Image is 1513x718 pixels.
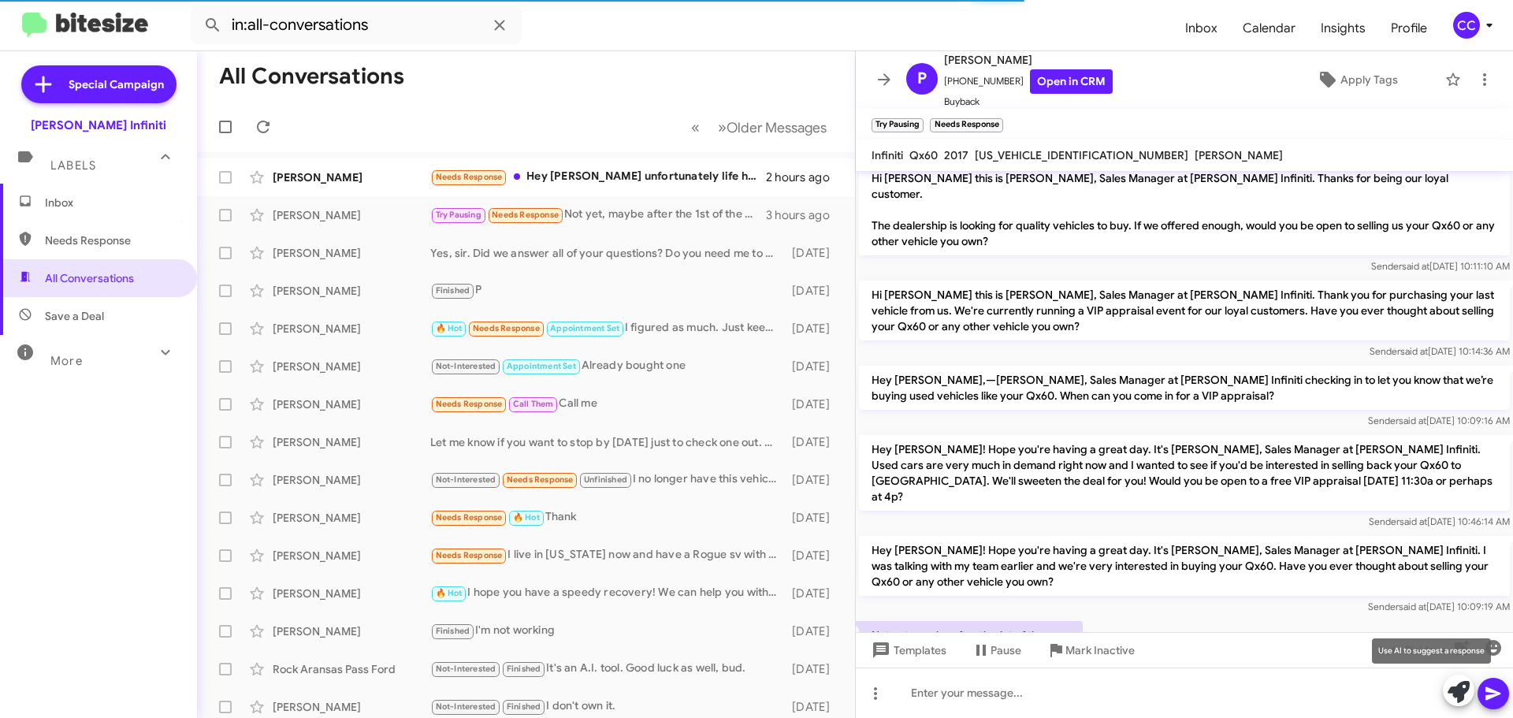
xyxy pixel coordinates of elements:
[944,148,968,162] span: 2017
[273,548,430,564] div: [PERSON_NAME]
[430,584,784,602] div: I hope you have a speedy recovery! We can help you with the process over the phone or arrange a v...
[273,586,430,601] div: [PERSON_NAME]
[1065,636,1135,664] span: Mark Inactive
[784,548,842,564] div: [DATE]
[31,117,166,133] div: [PERSON_NAME] Infiniti
[436,172,503,182] span: Needs Response
[1308,6,1378,51] span: Insights
[273,283,430,299] div: [PERSON_NAME]
[991,636,1021,664] span: Pause
[50,354,83,368] span: More
[436,210,481,220] span: Try Pausing
[1276,65,1437,94] button: Apply Tags
[1402,260,1429,272] span: said at
[436,550,503,560] span: Needs Response
[1369,515,1510,527] span: Sender [DATE] 10:46:14 AM
[784,245,842,261] div: [DATE]
[507,361,576,371] span: Appointment Set
[1030,69,1113,94] a: Open in CRM
[430,622,784,640] div: I'm not working
[584,474,627,485] span: Unfinished
[430,357,784,375] div: Already bought one
[436,474,496,485] span: Not-Interested
[273,321,430,337] div: [PERSON_NAME]
[1453,12,1480,39] div: CC
[784,623,842,639] div: [DATE]
[784,359,842,374] div: [DATE]
[507,701,541,712] span: Finished
[1340,65,1398,94] span: Apply Tags
[273,472,430,488] div: [PERSON_NAME]
[727,119,827,136] span: Older Messages
[872,118,924,132] small: Try Pausing
[191,6,522,44] input: Search
[859,435,1510,511] p: Hey [PERSON_NAME]! Hope you're having a great day. It's [PERSON_NAME], Sales Manager at [PERSON_N...
[436,285,470,296] span: Finished
[708,111,836,143] button: Next
[436,664,496,674] span: Not-Interested
[430,471,784,489] div: I no longer have this vehicle.
[682,111,836,143] nav: Page navigation example
[436,701,496,712] span: Not-Interested
[784,586,842,601] div: [DATE]
[1173,6,1230,51] a: Inbox
[868,636,946,664] span: Templates
[682,111,709,143] button: Previous
[273,661,430,677] div: Rock Aransas Pass Ford
[784,699,842,715] div: [DATE]
[436,399,503,409] span: Needs Response
[550,323,619,333] span: Appointment Set
[784,472,842,488] div: [DATE]
[45,195,179,210] span: Inbox
[273,434,430,450] div: [PERSON_NAME]
[917,66,927,91] span: P
[273,169,430,185] div: [PERSON_NAME]
[1370,345,1510,357] span: Sender [DATE] 10:14:36 AM
[430,508,784,526] div: Thank
[1368,601,1510,612] span: Sender [DATE] 10:09:19 AM
[766,169,842,185] div: 2 hours ago
[1372,638,1491,664] div: Use AI to suggest a response
[959,636,1034,664] button: Pause
[944,69,1113,94] span: [PHONE_NUMBER]
[872,148,903,162] span: Infiniti
[1230,6,1308,51] a: Calendar
[430,660,784,678] div: It's an A.I. tool. Good luck as well, bud.
[430,206,766,224] div: Not yet, maybe after the 1st of the year
[273,510,430,526] div: [PERSON_NAME]
[1440,12,1496,39] button: CC
[944,94,1113,110] span: Buyback
[436,588,463,598] span: 🔥 Hot
[859,366,1510,410] p: Hey [PERSON_NAME],—[PERSON_NAME], Sales Manager at [PERSON_NAME] Infiniti checking in to let you ...
[45,308,104,324] span: Save a Deal
[1378,6,1440,51] span: Profile
[430,698,784,716] div: I don't own it.
[1399,601,1426,612] span: said at
[766,207,842,223] div: 3 hours ago
[856,636,959,664] button: Templates
[859,536,1510,596] p: Hey [PERSON_NAME]! Hope you're having a great day. It's [PERSON_NAME], Sales Manager at [PERSON_N...
[1195,148,1283,162] span: [PERSON_NAME]
[718,117,727,137] span: »
[219,64,404,89] h1: All Conversations
[975,148,1188,162] span: [US_VEHICLE_IDENTIFICATION_NUMBER]
[784,510,842,526] div: [DATE]
[430,546,784,564] div: I live in [US_STATE] now and have a Rogue sv with 40, 000 miles,2023. I don't think we could both...
[859,621,1083,649] p: Not yet, maybe after the 1st of the year
[1399,415,1426,426] span: said at
[430,395,784,413] div: Call me
[273,396,430,412] div: [PERSON_NAME]
[273,245,430,261] div: [PERSON_NAME]
[492,210,559,220] span: Needs Response
[436,323,463,333] span: 🔥 Hot
[507,474,574,485] span: Needs Response
[691,117,700,137] span: «
[1371,260,1510,272] span: Sender [DATE] 10:11:10 AM
[930,118,1002,132] small: Needs Response
[430,434,784,450] div: Let me know if you want to stop by [DATE] just to check one out. Have a good evening!
[513,399,554,409] span: Call Them
[859,164,1510,255] p: Hi [PERSON_NAME] this is [PERSON_NAME], Sales Manager at [PERSON_NAME] Infiniti. Thanks for being...
[784,661,842,677] div: [DATE]
[1400,515,1427,527] span: said at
